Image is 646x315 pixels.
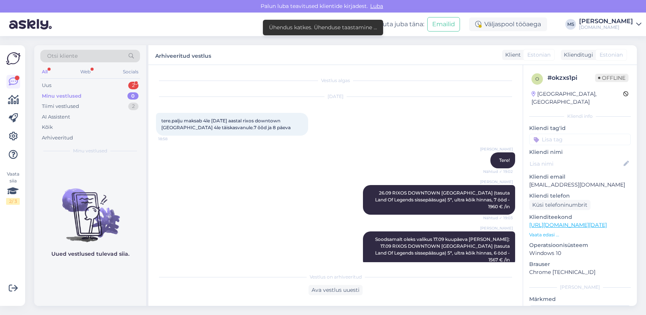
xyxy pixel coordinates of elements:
[595,74,628,82] span: Offline
[128,103,138,110] div: 2
[530,160,622,168] input: Lisa nimi
[529,113,631,120] div: Kliendi info
[469,17,547,31] div: Väljaspool tööaega
[561,51,593,59] div: Klienditugi
[499,157,510,163] span: Tere!
[158,136,187,142] span: 18:58
[51,250,129,258] p: Uued vestlused tulevad siia.
[531,90,623,106] div: [GEOGRAPHIC_DATA], [GEOGRAPHIC_DATA]
[6,198,20,205] div: 2 / 3
[529,181,631,189] p: [EMAIL_ADDRESS][DOMAIN_NAME]
[121,67,140,77] div: Socials
[600,51,623,59] span: Estonian
[368,3,385,9] span: Luba
[579,18,633,24] div: [PERSON_NAME]
[565,19,576,30] div: MS
[42,113,70,121] div: AI Assistent
[73,147,107,154] span: Minu vestlused
[483,169,513,174] span: Nähtud ✓ 19:02
[579,18,641,30] a: [PERSON_NAME][DOMAIN_NAME]
[47,52,78,60] span: Otsi kliente
[6,51,21,66] img: Askly Logo
[529,231,631,238] p: Vaata edasi ...
[128,82,138,89] div: 2
[34,175,146,243] img: No chats
[79,67,92,77] div: Web
[42,103,79,110] div: Tiimi vestlused
[156,93,515,100] div: [DATE]
[547,73,595,82] div: # okzxs1pi
[40,67,49,77] div: All
[155,50,211,60] label: Arhiveeritud vestlus
[529,295,631,303] p: Märkmed
[502,51,521,59] div: Klient
[42,123,53,131] div: Kõik
[42,92,81,100] div: Minu vestlused
[579,24,633,30] div: [DOMAIN_NAME]
[529,241,631,249] p: Operatsioonisüsteem
[529,284,631,291] div: [PERSON_NAME]
[529,249,631,257] p: Windows 10
[529,260,631,268] p: Brauser
[42,134,73,142] div: Arhiveeritud
[161,118,291,130] span: tere.palju maksab 4le [DATE] aastal rixos downtown [GEOGRAPHIC_DATA] 4le täiskasvanule.7 õõd ja 8...
[375,236,511,263] span: Soodsamalt oleks valikus 17.09 kuupäeva [PERSON_NAME]: 17.09 RIXOS DOWNTOWN [GEOGRAPHIC_DATA] (ta...
[480,146,513,152] span: [PERSON_NAME]
[42,82,51,89] div: Uus
[529,200,590,210] div: Küsi telefoninumbrit
[535,76,539,82] span: o
[529,268,631,276] p: Chrome [TECHNICAL_ID]
[529,148,631,156] p: Kliendi nimi
[480,179,513,185] span: [PERSON_NAME]
[6,171,20,205] div: Vaata siia
[427,17,460,32] button: Emailid
[310,274,362,280] span: Vestlus on arhiveeritud
[529,222,607,228] a: [URL][DOMAIN_NAME][DATE]
[529,192,631,200] p: Kliendi telefon
[529,213,631,221] p: Klienditeekond
[269,24,377,32] div: Ühendus katkes. Ühenduse taastamine ...
[309,285,363,295] div: Ava vestlus uuesti
[127,92,138,100] div: 0
[529,124,631,132] p: Kliendi tag'id
[529,134,631,145] input: Lisa tag
[156,77,515,84] div: Vestlus algas
[527,51,551,59] span: Estonian
[375,190,511,209] span: 26.09 RIXOS DOWNTOWN [GEOGRAPHIC_DATA] (tasuta Land Of Legends sissepääsuga) 5*, ultra kõik hinna...
[480,225,513,231] span: [PERSON_NAME]
[529,173,631,181] p: Kliendi email
[483,215,513,221] span: Nähtud ✓ 19:03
